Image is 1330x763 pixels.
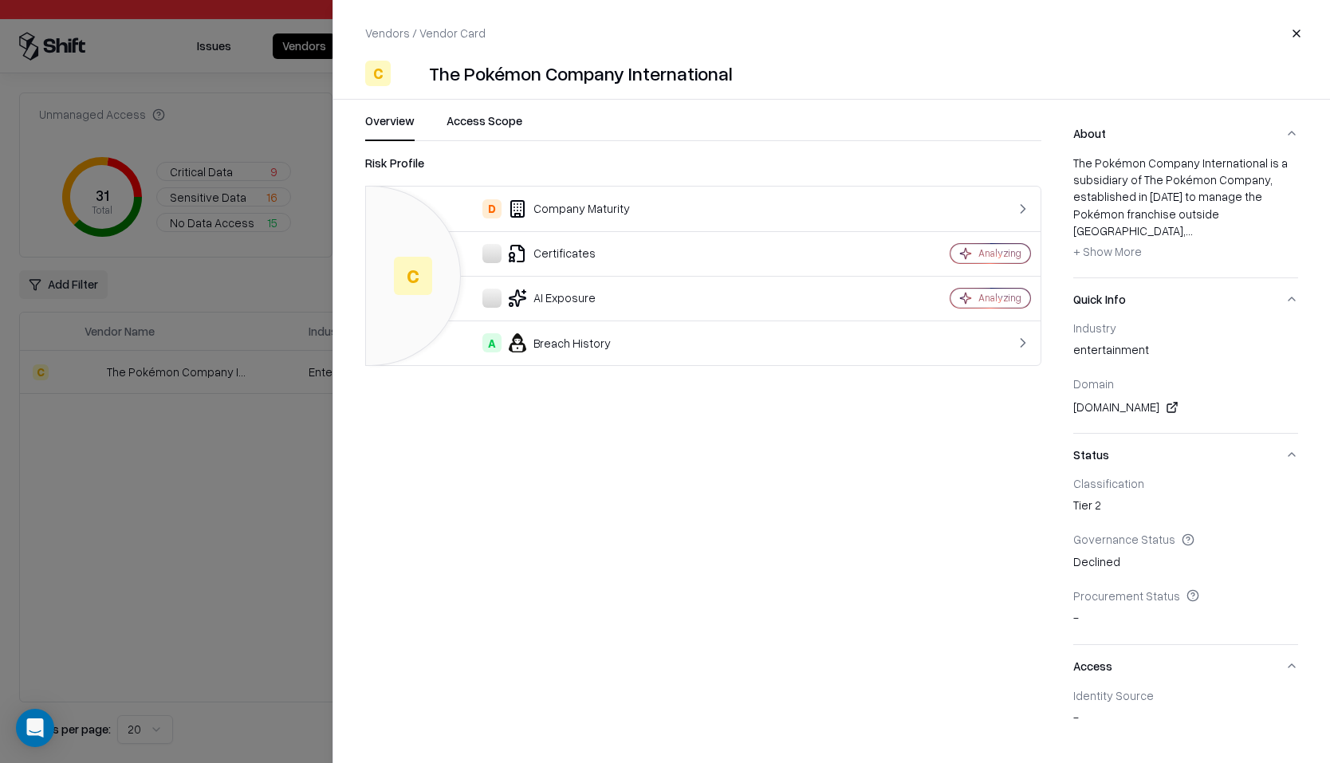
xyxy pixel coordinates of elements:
[379,289,848,308] div: AI Exposure
[978,291,1021,305] div: Analyzing
[1073,239,1142,265] button: + Show More
[365,61,391,86] div: C
[1073,476,1299,490] div: Classification
[365,154,1041,173] div: Risk Profile
[1073,341,1299,364] div: entertainment
[379,244,848,263] div: Certificates
[429,61,733,86] div: The Pokémon Company International
[1186,223,1193,238] span: ...
[1073,476,1299,644] div: Status
[1073,434,1299,476] button: Status
[1073,553,1299,576] div: Declined
[1073,321,1299,335] div: Industry
[978,246,1021,260] div: Analyzing
[1073,497,1299,519] div: Tier 2
[379,333,848,352] div: Breach History
[365,25,486,41] p: Vendors / Vendor Card
[1073,155,1299,265] div: The Pokémon Company International is a subsidiary of The Pokémon Company, established in [DATE] t...
[1073,321,1299,433] div: Quick Info
[1073,278,1299,321] button: Quick Info
[1073,709,1299,731] div: -
[379,199,848,218] div: Company Maturity
[1073,688,1299,702] div: Identity Source
[1073,244,1142,258] span: + Show More
[1073,398,1299,417] div: [DOMAIN_NAME]
[1073,155,1299,277] div: About
[1073,112,1299,155] button: About
[1073,609,1299,631] div: -
[447,112,522,141] button: Access Scope
[397,61,423,86] img: The Pokémon Company International
[482,199,502,218] div: D
[394,257,432,295] div: C
[365,112,415,141] button: Overview
[482,333,502,352] div: A
[1073,376,1299,391] div: Domain
[1073,532,1299,546] div: Governance Status
[1073,645,1299,687] button: Access
[1073,588,1299,603] div: Procurement Status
